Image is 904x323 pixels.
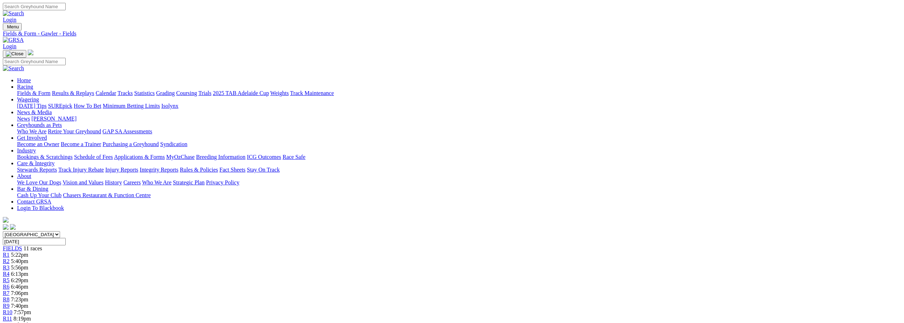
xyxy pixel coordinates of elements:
[3,50,26,58] button: Toggle navigation
[17,173,31,179] a: About
[11,271,28,277] span: 6:13pm
[160,141,187,147] a: Syndication
[198,90,211,96] a: Trials
[123,179,141,185] a: Careers
[3,238,66,245] input: Select date
[270,90,289,96] a: Weights
[10,224,16,230] img: twitter.svg
[196,154,245,160] a: Breeding Information
[3,23,22,30] button: Toggle navigation
[3,277,10,283] a: R5
[17,109,52,115] a: News & Media
[17,167,57,173] a: Stewards Reports
[17,141,901,147] div: Get Involved
[17,160,55,166] a: Care & Integrity
[17,116,30,122] a: News
[96,90,116,96] a: Calendar
[17,96,39,102] a: Wagering
[180,167,218,173] a: Rules & Policies
[3,3,66,10] input: Search
[17,192,901,199] div: Bar & Dining
[28,50,33,55] img: logo-grsa-white.png
[3,65,24,72] img: Search
[282,154,305,160] a: Race Safe
[3,37,24,43] img: GRSA
[3,245,22,251] a: FIELDS
[17,167,901,173] div: Care & Integrity
[17,179,61,185] a: We Love Our Dogs
[31,116,76,122] a: [PERSON_NAME]
[61,141,101,147] a: Become a Trainer
[11,252,28,258] span: 5:22pm
[3,58,66,65] input: Search
[17,77,31,83] a: Home
[247,167,280,173] a: Stay On Track
[176,90,197,96] a: Coursing
[17,147,36,154] a: Industry
[3,217,9,223] img: logo-grsa-white.png
[3,252,10,258] a: R1
[17,116,901,122] div: News & Media
[156,90,175,96] a: Grading
[3,296,10,302] span: R8
[11,284,28,290] span: 6:46pm
[17,186,48,192] a: Bar & Dining
[220,167,245,173] a: Fact Sheets
[17,135,47,141] a: Get Involved
[11,258,28,264] span: 5:40pm
[11,264,28,271] span: 5:56pm
[17,90,901,96] div: Racing
[105,167,138,173] a: Injury Reports
[6,51,23,57] img: Close
[247,154,281,160] a: ICG Outcomes
[114,154,165,160] a: Applications & Forms
[103,141,159,147] a: Purchasing a Greyhound
[140,167,178,173] a: Integrity Reports
[118,90,133,96] a: Tracks
[17,154,901,160] div: Industry
[142,179,172,185] a: Who We Are
[105,179,122,185] a: History
[290,90,334,96] a: Track Maintenance
[17,103,901,109] div: Wagering
[74,103,102,109] a: How To Bet
[161,103,178,109] a: Isolynx
[3,43,16,49] a: Login
[3,224,9,230] img: facebook.svg
[3,10,24,17] img: Search
[3,309,12,315] span: R10
[3,290,10,296] a: R7
[3,30,901,37] a: Fields & Form - Gawler - Fields
[17,122,62,128] a: Greyhounds as Pets
[173,179,205,185] a: Strategic Plan
[63,192,151,198] a: Chasers Restaurant & Function Centre
[48,103,72,109] a: SUREpick
[3,258,10,264] a: R2
[3,303,10,309] a: R9
[7,24,19,29] span: Menu
[17,154,72,160] a: Bookings & Scratchings
[213,90,269,96] a: 2025 TAB Adelaide Cup
[63,179,103,185] a: Vision and Values
[17,128,901,135] div: Greyhounds as Pets
[3,284,10,290] a: R6
[14,309,31,315] span: 7:57pm
[13,316,31,322] span: 8:19pm
[48,128,101,134] a: Retire Your Greyhound
[17,128,47,134] a: Who We Are
[52,90,94,96] a: Results & Replays
[11,296,28,302] span: 7:23pm
[3,17,16,23] a: Login
[134,90,155,96] a: Statistics
[3,264,10,271] a: R3
[17,192,61,198] a: Cash Up Your Club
